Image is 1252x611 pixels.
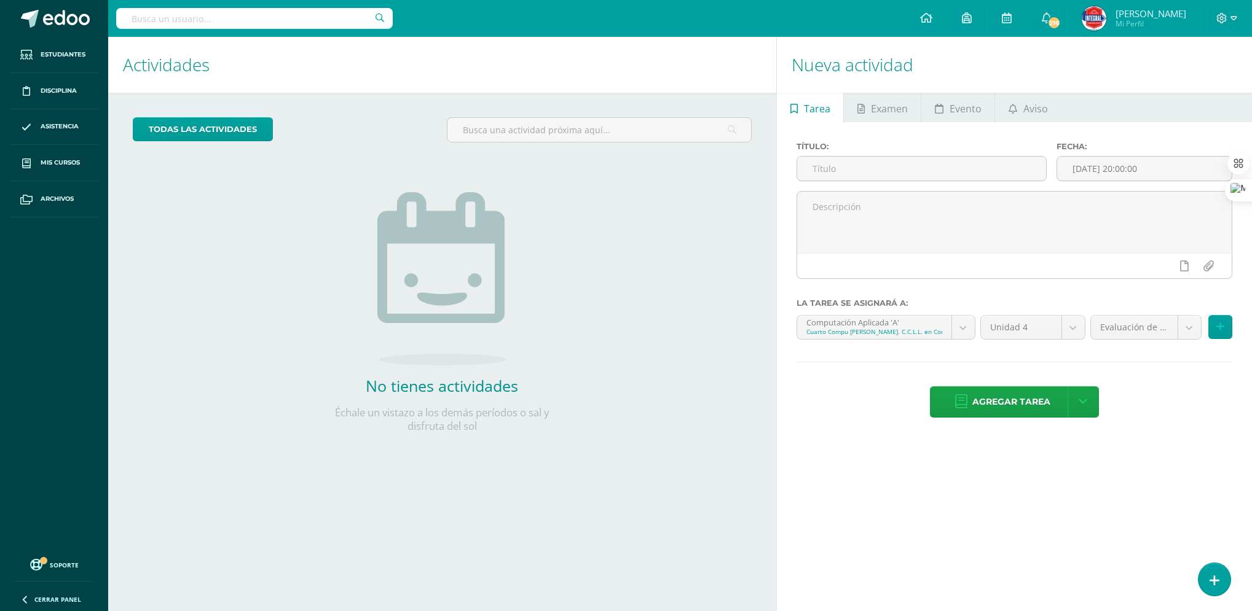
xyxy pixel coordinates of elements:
span: Estudiantes [41,50,85,60]
h1: Nueva actividad [792,37,1237,93]
span: Unidad 4 [990,316,1052,339]
span: Agregar tarea [972,387,1050,417]
input: Fecha de entrega [1057,157,1232,181]
span: Evento [950,94,982,123]
span: [PERSON_NAME] [1116,7,1186,20]
a: Evento [921,93,994,122]
label: Fecha: [1057,142,1232,151]
span: 216 [1047,16,1060,29]
a: Mis cursos [10,145,98,181]
img: 5b05793df8038e2f74dd67e63a03d3f6.png [1082,6,1106,31]
a: Examen [844,93,921,122]
span: Mis cursos [41,158,80,168]
a: Unidad 4 [981,316,1085,339]
p: Échale un vistazo a los demás períodos o sal y disfruta del sol [319,406,565,433]
input: Busca una actividad próxima aquí... [447,118,750,142]
a: todas las Actividades [133,117,273,141]
span: Examen [871,94,908,123]
div: Computación Aplicada 'A' [806,316,942,327]
span: Asistencia [41,122,79,131]
a: Evaluación de Bimestre (40.0%) [1091,316,1201,339]
label: La tarea se asignará a: [797,298,1232,308]
a: Aviso [995,93,1061,122]
span: Aviso [1023,94,1048,123]
span: Mi Perfil [1116,18,1186,29]
a: Asistencia [10,109,98,146]
span: Cerrar panel [34,595,81,604]
a: Tarea [777,93,843,122]
a: Disciplina [10,73,98,109]
span: Archivos [41,194,74,204]
input: Busca un usuario... [116,8,393,29]
span: Evaluación de Bimestre (40.0%) [1100,316,1168,339]
a: Soporte [15,556,93,572]
input: Título [797,157,1046,181]
div: Cuarto Compu [PERSON_NAME]. C.C.L.L. en Computación [806,327,942,336]
span: Disciplina [41,86,77,96]
label: Título: [797,142,1047,151]
span: Tarea [804,94,830,123]
a: Computación Aplicada 'A'Cuarto Compu [PERSON_NAME]. C.C.L.L. en Computación [797,316,975,339]
h2: No tienes actividades [319,375,565,396]
a: Estudiantes [10,37,98,73]
a: Archivos [10,181,98,217]
img: no_activities.png [377,192,506,365]
h1: Actividades [123,37,762,93]
span: Soporte [50,561,79,569]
